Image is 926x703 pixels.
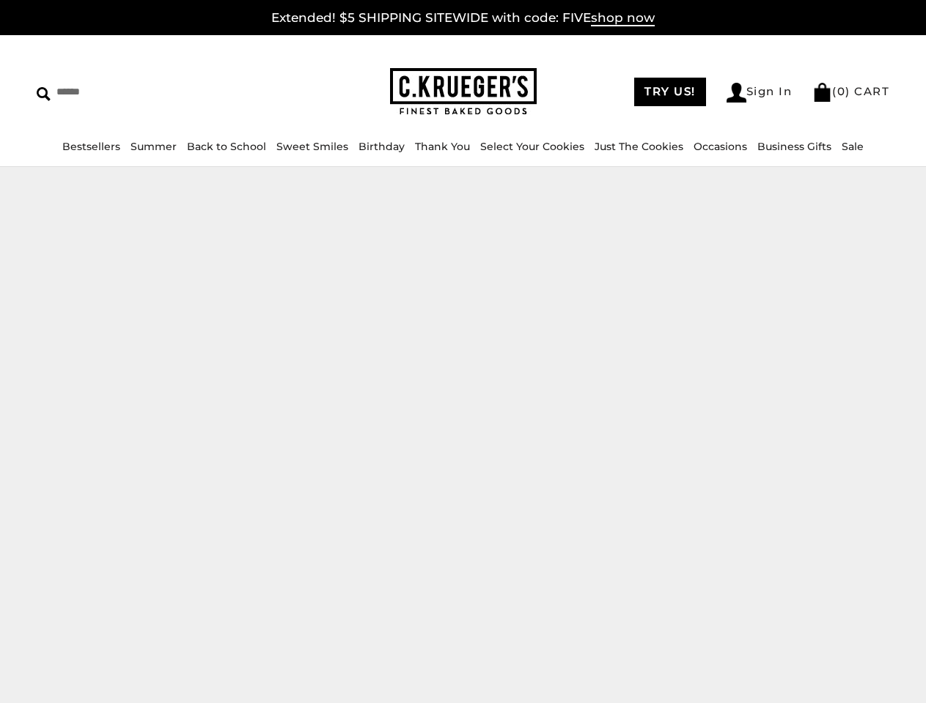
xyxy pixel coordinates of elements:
[271,10,655,26] a: Extended! $5 SHIPPING SITEWIDE with code: FIVEshop now
[842,140,864,153] a: Sale
[187,140,266,153] a: Back to School
[37,87,51,101] img: Search
[757,140,831,153] a: Business Gifts
[591,10,655,26] span: shop now
[390,68,537,116] img: C.KRUEGER'S
[812,84,889,98] a: (0) CART
[131,140,177,153] a: Summer
[415,140,470,153] a: Thank You
[276,140,348,153] a: Sweet Smiles
[837,84,846,98] span: 0
[634,78,706,106] a: TRY US!
[694,140,747,153] a: Occasions
[359,140,405,153] a: Birthday
[480,140,584,153] a: Select Your Cookies
[37,81,232,103] input: Search
[727,83,793,103] a: Sign In
[727,83,746,103] img: Account
[595,140,683,153] a: Just The Cookies
[812,83,832,102] img: Bag
[62,140,120,153] a: Bestsellers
